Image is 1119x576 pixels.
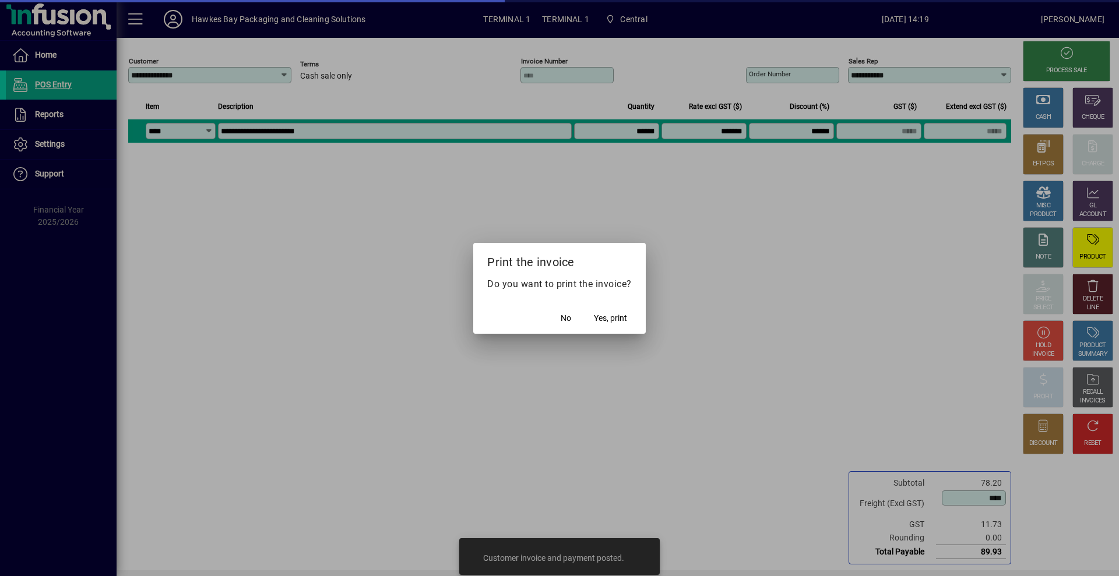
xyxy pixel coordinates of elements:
[594,312,627,324] span: Yes, print
[589,308,632,329] button: Yes, print
[547,308,585,329] button: No
[473,243,646,277] h2: Print the invoice
[487,277,632,291] p: Do you want to print the invoice?
[561,312,571,324] span: No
